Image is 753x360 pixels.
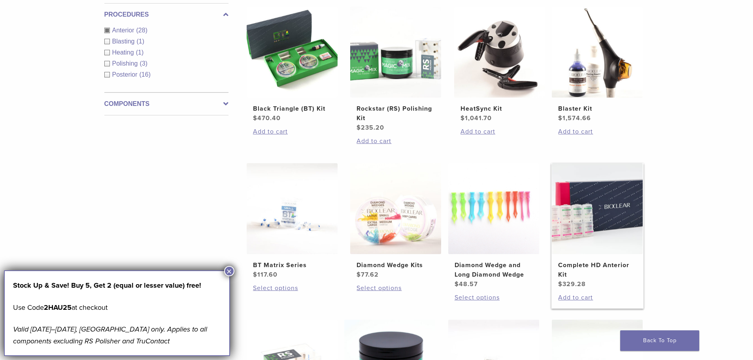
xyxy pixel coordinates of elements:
bdi: 117.60 [253,271,277,279]
span: $ [558,280,562,288]
h2: Complete HD Anterior Kit [558,260,636,279]
span: Polishing [112,60,140,67]
span: Anterior [112,27,136,34]
bdi: 77.62 [357,271,379,279]
span: $ [253,271,257,279]
h2: Blaster Kit [558,104,636,113]
span: (16) [140,71,151,78]
a: Select options for “BT Matrix Series” [253,283,331,293]
a: Complete HD Anterior KitComplete HD Anterior Kit $329.28 [551,163,644,289]
strong: 2HAU25 [44,303,72,312]
img: Complete HD Anterior Kit [552,163,643,254]
span: (1) [136,49,144,56]
bdi: 48.57 [455,280,478,288]
img: Diamond Wedge and Long Diamond Wedge [448,163,539,254]
strong: Stock Up & Save! Buy 5, Get 2 (equal or lesser value) free! [13,281,201,290]
button: Close [224,266,234,276]
span: (1) [136,38,144,45]
a: Add to cart: “Black Triangle (BT) Kit” [253,127,331,136]
span: $ [455,280,459,288]
bdi: 235.20 [357,124,384,132]
span: $ [253,114,257,122]
bdi: 470.40 [253,114,281,122]
img: Blaster Kit [552,7,643,98]
a: HeatSync KitHeatSync Kit $1,041.70 [454,7,546,123]
h2: Diamond Wedge Kits [357,260,435,270]
h2: Black Triangle (BT) Kit [253,104,331,113]
a: Add to cart: “Rockstar (RS) Polishing Kit” [357,136,435,146]
img: HeatSync Kit [454,7,545,98]
span: $ [357,271,361,279]
bdi: 329.28 [558,280,586,288]
h2: HeatSync Kit [460,104,539,113]
label: Procedures [104,10,228,19]
h2: Rockstar (RS) Polishing Kit [357,104,435,123]
bdi: 1,041.70 [460,114,492,122]
a: Add to cart: “HeatSync Kit” [460,127,539,136]
a: Select options for “Diamond Wedge Kits” [357,283,435,293]
span: Heating [112,49,136,56]
a: Diamond Wedge KitsDiamond Wedge Kits $77.62 [350,163,442,279]
img: Diamond Wedge Kits [350,163,441,254]
a: Select options for “Diamond Wedge and Long Diamond Wedge” [455,293,533,302]
a: Black Triangle (BT) KitBlack Triangle (BT) Kit $470.40 [246,7,338,123]
em: Valid [DATE]–[DATE], [GEOGRAPHIC_DATA] only. Applies to all components excluding RS Polisher and ... [13,325,207,345]
img: BT Matrix Series [247,163,338,254]
span: $ [460,114,465,122]
span: Posterior [112,71,140,78]
span: (28) [136,27,147,34]
a: Add to cart: “Complete HD Anterior Kit” [558,293,636,302]
img: Rockstar (RS) Polishing Kit [350,7,441,98]
a: Blaster KitBlaster Kit $1,574.66 [551,7,644,123]
a: Diamond Wedge and Long Diamond WedgeDiamond Wedge and Long Diamond Wedge $48.57 [448,163,540,289]
h2: Diamond Wedge and Long Diamond Wedge [455,260,533,279]
p: Use Code at checkout [13,302,221,313]
span: (3) [140,60,147,67]
span: $ [357,124,361,132]
span: Blasting [112,38,137,45]
a: Back To Top [620,330,699,351]
label: Components [104,99,228,109]
img: Black Triangle (BT) Kit [247,7,338,98]
a: BT Matrix SeriesBT Matrix Series $117.60 [246,163,338,279]
span: $ [558,114,562,122]
a: Add to cart: “Blaster Kit” [558,127,636,136]
h2: BT Matrix Series [253,260,331,270]
bdi: 1,574.66 [558,114,591,122]
a: Rockstar (RS) Polishing KitRockstar (RS) Polishing Kit $235.20 [350,7,442,132]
